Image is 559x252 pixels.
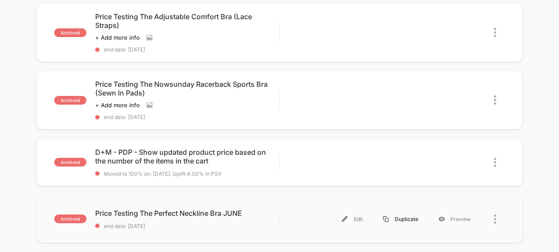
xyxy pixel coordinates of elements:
img: close [494,158,496,167]
span: archived [54,96,86,105]
span: Price Testing The Nowsunday Racerback Sports Bra (Sewn In Pads) [95,80,279,97]
img: close [494,95,496,105]
div: Preview [428,209,481,229]
img: menu [383,216,389,222]
span: archived [54,28,86,37]
span: Moved to 100% on: [DATE] . Uplift: 4.00% in PSV [104,170,221,177]
span: + Add more info [95,102,140,109]
img: menu [342,216,348,222]
span: Price Testing The Adjustable Comfort Bra (Lace Straps) [95,12,279,30]
div: Edit [332,209,373,229]
span: archived [54,215,86,223]
span: archived [54,158,86,167]
span: Price Testing The Perfect Neckline Bra JUNE [95,209,279,218]
span: D+M - PDP - Show updated product price based on the number of the items in the cart [95,148,279,165]
span: end date: [DATE] [95,46,279,53]
img: close [494,28,496,37]
span: + Add more info [95,34,140,41]
img: close [494,215,496,224]
span: end date: [DATE] [95,223,279,229]
div: Duplicate [373,209,428,229]
span: end date: [DATE] [95,114,279,120]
